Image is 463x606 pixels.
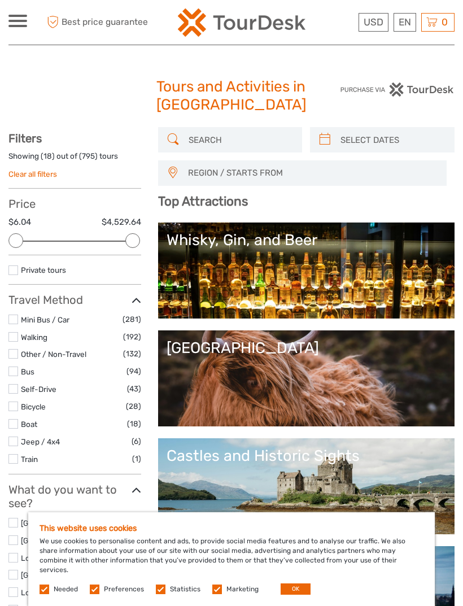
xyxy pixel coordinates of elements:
a: Bicycle [21,402,46,411]
a: Walking [21,333,47,342]
label: 795 [82,151,95,162]
div: Showing ( ) out of ( ) tours [8,151,141,168]
div: EN [394,13,416,32]
button: REGION / STARTS FROM [183,164,441,182]
label: Preferences [104,585,144,594]
h5: This website uses cookies [40,524,423,533]
span: Best price guarantee [44,13,148,32]
div: Whisky, Gin, and Beer [167,231,446,249]
a: Bus [21,367,34,376]
a: [GEOGRAPHIC_DATA] [167,339,446,418]
div: [GEOGRAPHIC_DATA] [167,339,446,357]
p: We're away right now. Please check back later! [16,20,128,29]
span: (132) [123,347,141,360]
a: Private tours [21,265,66,274]
a: Jeep / 4x4 [21,437,60,446]
a: Whisky, Gin, and Beer [167,231,446,310]
span: 0 [440,16,449,28]
h3: Price [8,197,141,211]
input: SEARCH [184,130,297,150]
span: (281) [123,313,141,326]
label: Marketing [226,585,259,594]
span: (192) [123,330,141,343]
b: Top Attractions [158,194,248,209]
h1: Tours and Activities in [GEOGRAPHIC_DATA] [156,78,307,114]
span: (18) [127,417,141,430]
div: We use cookies to personalise content and ads, to provide social media features and to analyse ou... [28,512,435,606]
span: (28) [126,400,141,413]
a: [GEOGRAPHIC_DATA] [21,518,98,527]
label: Needed [54,585,78,594]
span: (1) [132,452,141,465]
span: (94) [126,365,141,378]
span: (43) [127,382,141,395]
img: 2254-3441b4b5-4e5f-4d00-b396-31f1d84a6ebf_logo_small.png [178,8,305,37]
a: [GEOGRAPHIC_DATA] [21,536,98,545]
h3: Travel Method [8,293,141,307]
label: $4,529.64 [102,216,141,228]
input: SELECT DATES [336,130,449,150]
span: USD [364,16,383,28]
span: (6) [132,435,141,448]
strong: Filters [8,132,42,145]
a: Self-Drive [21,385,56,394]
button: Open LiveChat chat widget [130,18,143,31]
h3: What do you want to see? [8,483,141,511]
button: OK [281,583,311,595]
a: Mini Bus / Car [21,315,69,324]
a: Boat [21,420,37,429]
a: Castles and Historic Sights [167,447,446,526]
label: 18 [43,151,52,162]
a: Loch Ness [21,553,58,563]
label: Statistics [170,585,200,594]
a: Train [21,455,38,464]
img: PurchaseViaTourDesk.png [340,82,455,97]
a: Clear all filters [8,169,57,178]
div: Castles and Historic Sights [167,447,446,465]
a: Loch Lomond [21,588,69,597]
a: [GEOGRAPHIC_DATA] [21,570,98,579]
a: Other / Non-Travel [21,350,86,359]
label: $6.04 [8,216,31,228]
